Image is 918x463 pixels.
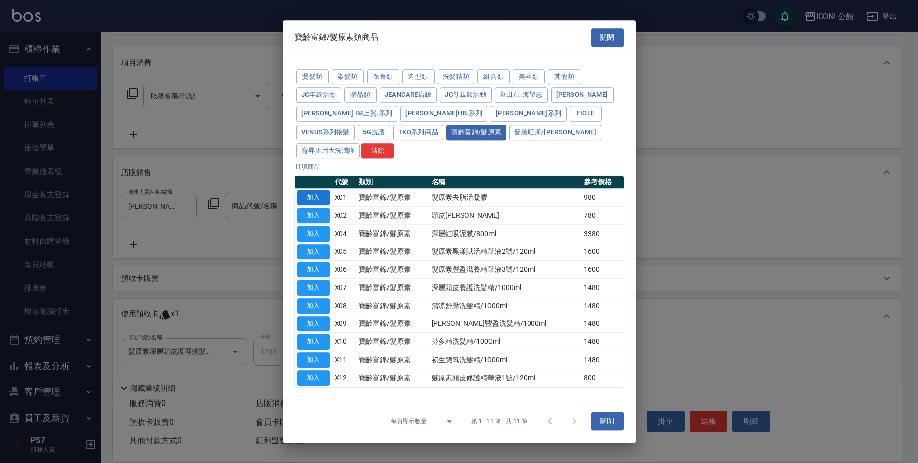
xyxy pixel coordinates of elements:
td: 寶齡富錦/髮原素 [356,224,429,243]
td: 初生態氧洗髮精/1000ml [429,351,582,369]
button: 染髮類 [332,69,364,85]
button: Fiole [570,106,602,122]
td: 寶齡富錦/髮原素 [356,297,429,315]
button: 美容類 [513,69,545,85]
th: 參考價格 [581,176,623,189]
button: 加入 [297,190,330,205]
td: X08 [332,297,356,315]
td: X05 [332,243,356,261]
td: 寶齡富錦/髮原素 [356,333,429,351]
button: TKO系列商品 [393,125,444,140]
p: 第 1–11 筆 共 11 筆 [471,417,527,426]
button: 加入 [297,334,330,350]
td: X07 [332,279,356,297]
button: 育昇店用大洗潤護 [296,143,360,159]
button: 組合類 [477,69,510,85]
button: 加入 [297,352,330,368]
td: X01 [332,189,356,207]
td: 髮原素豐盈滋養精華液3號/120ml [429,261,582,279]
td: 1600 [581,261,623,279]
td: 800 [581,369,623,387]
td: [PERSON_NAME]豐盈洗髮精/1000ml [429,315,582,333]
td: 頭皮[PERSON_NAME] [429,207,582,225]
td: X04 [332,224,356,243]
td: 深層虹吸泥膜/800ml [429,224,582,243]
button: 贈品類 [344,87,377,103]
button: 加入 [297,280,330,296]
button: 造型類 [402,69,435,85]
button: [PERSON_NAME] [551,87,614,103]
th: 代號 [332,176,356,189]
button: 5G洗護 [358,125,390,140]
td: 深層頭皮養護洗髮精/1000ml [429,279,582,297]
td: 寶齡富錦/髮原素 [356,315,429,333]
button: 燙髮類 [296,69,329,85]
td: 髮原素頭皮修護精華液1號/120ml [429,369,582,387]
td: X10 [332,333,356,351]
td: 清涼舒壓洗髮精/1000ml [429,297,582,315]
td: X09 [332,315,356,333]
td: 寶齡富錦/髮原素 [356,243,429,261]
button: 加入 [297,298,330,314]
td: 寶齡富錦/髮原素 [356,351,429,369]
button: 加入 [297,226,330,242]
p: 每頁顯示數量 [391,417,427,426]
button: 關閉 [591,28,624,47]
td: 寶齡富錦/髮原素 [356,261,429,279]
button: 加入 [297,262,330,277]
td: 3380 [581,224,623,243]
button: 加入 [297,316,330,332]
button: JC母親節活動 [440,87,492,103]
td: 寶齡富錦/髮原素 [356,369,429,387]
td: 1480 [581,315,623,333]
td: X12 [332,369,356,387]
button: 保養類 [367,69,399,85]
td: 寶齡富錦/髮原素 [356,279,429,297]
td: 1600 [581,243,623,261]
button: 普羅旺斯/[PERSON_NAME] [509,125,601,140]
button: [PERSON_NAME]HB.系列 [400,106,487,122]
button: Venus系列接髮 [296,125,355,140]
th: 類別 [356,176,429,189]
span: 寶齡富錦/髮原素類商品 [295,32,378,42]
td: 1480 [581,279,623,297]
button: 關閉 [591,412,624,431]
button: JC年終活動 [296,87,341,103]
button: 寶齡富錦/髮原素 [446,125,506,140]
button: 加入 [297,370,330,386]
td: X06 [332,261,356,279]
button: 加入 [297,208,330,223]
td: 1480 [581,351,623,369]
button: 清除 [361,143,394,159]
td: 980 [581,189,623,207]
td: 髮原素黑漾賦活精華液2號/120ml [429,243,582,261]
td: 寶齡富錦/髮原素 [356,207,429,225]
button: [PERSON_NAME]系列 [491,106,567,122]
button: JeanCare店販 [380,87,437,103]
p: 11 項商品 [295,162,624,171]
th: 名稱 [429,176,582,189]
button: [PERSON_NAME] iM上質.系列 [296,106,398,122]
button: 加入 [297,244,330,260]
button: 洗髮精類 [438,69,475,85]
td: 髮原素去脂活凝膠 [429,189,582,207]
td: 1480 [581,297,623,315]
td: 芬多精洗髮精/1000ml [429,333,582,351]
td: 780 [581,207,623,225]
td: X02 [332,207,356,225]
td: 1480 [581,333,623,351]
td: 寶齡富錦/髮原素 [356,189,429,207]
button: 其他類 [548,69,580,85]
button: 華田/上海望志 [495,87,548,103]
td: X11 [332,351,356,369]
